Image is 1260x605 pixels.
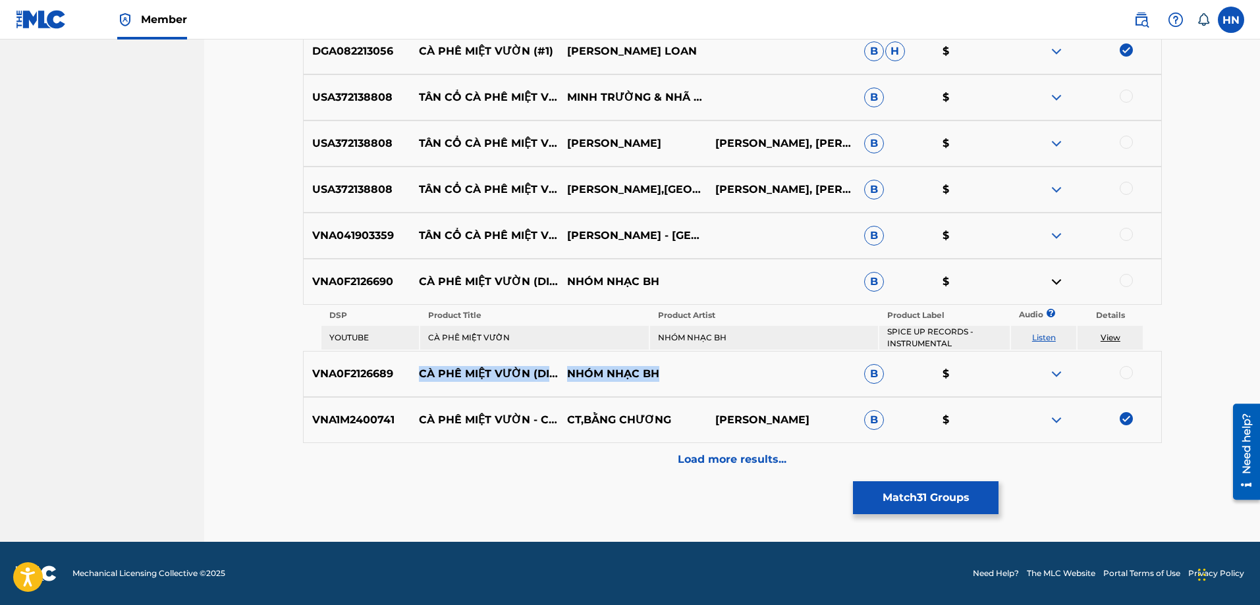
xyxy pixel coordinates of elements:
td: SPICE UP RECORDS - INSTRUMENTAL [879,326,1010,350]
img: expand [1049,136,1064,151]
span: B [864,134,884,153]
a: Portal Terms of Use [1103,567,1180,579]
p: DGA082213056 [304,43,410,59]
a: Privacy Policy [1188,567,1244,579]
p: VNA0F2126689 [304,366,410,382]
span: B [864,41,884,61]
span: Member [141,12,187,27]
p: $ [934,90,1012,105]
p: Load more results... [678,452,786,467]
p: TÂN CỔ CÀ PHÊ MIỆT VƯỜN [410,182,558,197]
span: Mechanical Licensing Collective © 2025 [72,567,225,579]
p: CÀ PHÊ MIỆT VƯỜN (DISCO BEAT NỮ) [410,274,558,290]
p: [PERSON_NAME] - [GEOGRAPHIC_DATA] [559,228,707,244]
th: Product Artist [650,306,879,325]
th: Details [1078,306,1143,325]
div: Notifications [1197,13,1210,26]
a: Public Search [1128,7,1155,33]
div: Drag [1198,555,1206,594]
img: search [1134,12,1149,28]
p: MINH TRƯỜNG & NHÃ THY [559,90,707,105]
span: H [885,41,905,61]
img: expand [1049,90,1064,105]
img: deselect [1120,43,1133,57]
a: View [1101,332,1120,342]
p: [PERSON_NAME], [PERSON_NAME] [707,136,855,151]
p: $ [934,228,1012,244]
p: VNA1M2400741 [304,412,410,428]
a: Need Help? [973,567,1019,579]
p: TÂN CỔ CÀ PHÊ MIỆT VƯỜN [410,136,558,151]
img: contract [1049,274,1064,290]
p: USA372138808 [304,90,410,105]
th: DSP [321,306,420,325]
p: [PERSON_NAME] LOAN [559,43,707,59]
div: Help [1163,7,1189,33]
p: [PERSON_NAME] [707,412,855,428]
img: logo [16,566,57,581]
img: Top Rightsholder [117,12,133,28]
p: VNA041903359 [304,228,410,244]
span: B [864,180,884,199]
p: CÀ PHÊ MIỆT VƯỜN (#1) [410,43,558,59]
img: help [1168,12,1184,28]
td: NHÓM NHẠC BH [650,326,879,350]
iframe: Resource Center [1223,399,1260,505]
td: CÀ PHÊ MIỆT VƯỜN [420,326,649,350]
div: User Menu [1218,7,1244,33]
p: CÀ PHÊ MIỆT VƯỜN - CHA CHA CHA [410,412,558,428]
p: VNA0F2126690 [304,274,410,290]
th: Product Label [879,306,1010,325]
img: deselect [1120,412,1133,425]
th: Product Title [420,306,649,325]
a: The MLC Website [1027,567,1095,579]
span: B [864,272,884,292]
span: ? [1051,309,1051,317]
p: CÀ PHÊ MIỆT VƯỜN (DISCO BEAT NAM) [410,366,558,382]
img: expand [1049,43,1064,59]
iframe: Chat Widget [1194,542,1260,605]
p: NHÓM NHẠC BH [559,366,707,382]
p: USA372138808 [304,136,410,151]
p: $ [934,412,1012,428]
p: $ [934,43,1012,59]
p: $ [934,182,1012,197]
button: Match31 Groups [853,481,999,514]
span: B [864,88,884,107]
p: $ [934,366,1012,382]
p: Audio [1011,309,1027,321]
p: [PERSON_NAME] [559,136,707,151]
p: CT,BẰNG CHƯƠNG [559,412,707,428]
p: [PERSON_NAME], [PERSON_NAME] [707,182,855,197]
img: expand [1049,412,1064,428]
p: TÂN CỔ CÀ PHÊ MIỆT VƯỜN [410,90,558,105]
p: $ [934,274,1012,290]
img: expand [1049,182,1064,197]
img: expand [1049,228,1064,244]
img: MLC Logo [16,10,67,29]
img: expand [1049,366,1064,382]
a: Listen [1032,332,1056,342]
p: TÂN CỔ CÀ PHÊ MIỆT VƯỜN [410,228,558,244]
p: NHÓM NHẠC BH [559,274,707,290]
td: YOUTUBE [321,326,420,350]
span: B [864,364,884,384]
p: [PERSON_NAME],[GEOGRAPHIC_DATA] [559,182,707,197]
span: B [864,226,884,246]
p: USA372138808 [304,182,410,197]
p: $ [934,136,1012,151]
span: B [864,410,884,430]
